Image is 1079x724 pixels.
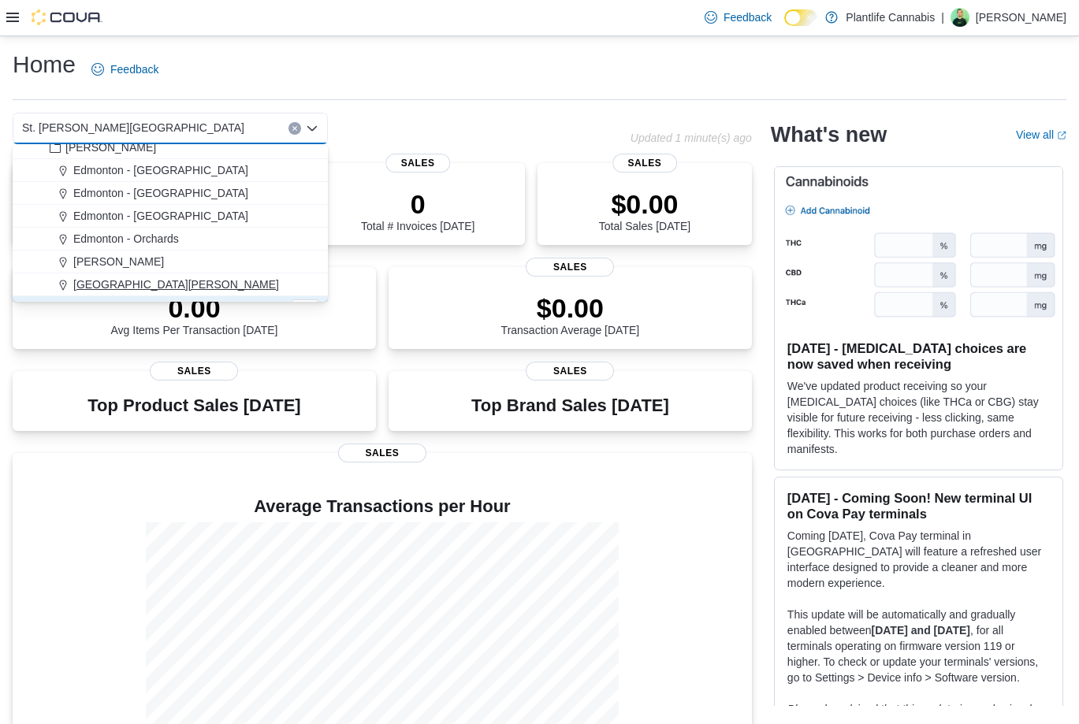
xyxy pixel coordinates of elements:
[1057,131,1066,140] svg: External link
[13,296,328,319] button: St. [PERSON_NAME][GEOGRAPHIC_DATA]
[306,122,318,135] button: Close list of options
[599,188,690,232] div: Total Sales [DATE]
[288,122,301,135] button: Clear input
[65,139,156,155] span: [PERSON_NAME]
[941,8,944,27] p: |
[631,132,752,144] p: Updated 1 minute(s) ago
[73,299,296,315] span: St. [PERSON_NAME][GEOGRAPHIC_DATA]
[73,185,248,201] span: Edmonton - [GEOGRAPHIC_DATA]
[85,54,165,85] a: Feedback
[73,208,248,224] span: Edmonton - [GEOGRAPHIC_DATA]
[787,340,1050,372] h3: [DATE] - [MEDICAL_DATA] choices are now saved when receiving
[338,444,426,462] span: Sales
[111,292,278,336] div: Avg Items Per Transaction [DATE]
[787,607,1050,685] p: This update will be automatically and gradually enabled between , for all terminals operating on ...
[110,61,158,77] span: Feedback
[13,49,76,80] h1: Home
[150,362,238,381] span: Sales
[1016,128,1066,141] a: View allExternal link
[501,292,640,324] p: $0.00
[976,8,1066,27] p: [PERSON_NAME]
[787,378,1050,457] p: We've updated product receiving so your [MEDICAL_DATA] choices (like THCa or CBG) stay visible fo...
[32,9,102,25] img: Cova
[13,205,328,228] button: Edmonton - [GEOGRAPHIC_DATA]
[872,624,970,637] strong: [DATE] and [DATE]
[724,9,772,25] span: Feedback
[612,154,677,173] span: Sales
[787,528,1050,591] p: Coming [DATE], Cova Pay terminal in [GEOGRAPHIC_DATA] will feature a refreshed user interface des...
[13,182,328,205] button: Edmonton - [GEOGRAPHIC_DATA]
[698,2,778,33] a: Feedback
[87,396,300,415] h3: Top Product Sales [DATE]
[13,251,328,273] button: [PERSON_NAME]
[501,292,640,336] div: Transaction Average [DATE]
[784,26,785,27] span: Dark Mode
[13,136,328,159] button: [PERSON_NAME]
[599,188,690,220] p: $0.00
[13,228,328,251] button: Edmonton - Orchards
[73,162,248,178] span: Edmonton - [GEOGRAPHIC_DATA]
[22,118,244,137] span: St. [PERSON_NAME][GEOGRAPHIC_DATA]
[73,277,279,292] span: [GEOGRAPHIC_DATA][PERSON_NAME]
[361,188,474,232] div: Total # Invoices [DATE]
[111,292,278,324] p: 0.00
[771,122,887,147] h2: What's new
[73,231,179,247] span: Edmonton - Orchards
[25,497,739,516] h4: Average Transactions per Hour
[951,8,969,27] div: Brad Christensen
[471,396,669,415] h3: Top Brand Sales [DATE]
[361,188,474,220] p: 0
[73,254,164,269] span: [PERSON_NAME]
[385,154,450,173] span: Sales
[787,490,1050,522] h3: [DATE] - Coming Soon! New terminal UI on Cova Pay terminals
[846,8,935,27] p: Plantlife Cannabis
[526,362,614,381] span: Sales
[784,9,817,26] input: Dark Mode
[13,159,328,182] button: Edmonton - [GEOGRAPHIC_DATA]
[526,258,614,277] span: Sales
[13,273,328,296] button: [GEOGRAPHIC_DATA][PERSON_NAME]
